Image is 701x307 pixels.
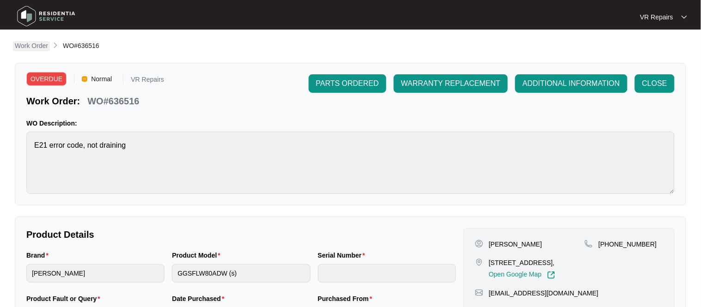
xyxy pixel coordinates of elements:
label: Brand [26,251,52,260]
button: WARRANTY REPLACEMENT [394,74,508,93]
span: ADDITIONAL INFORMATION [523,78,620,89]
p: VR Repairs [640,12,673,22]
input: Serial Number [318,264,456,283]
p: [STREET_ADDRESS], [489,258,555,267]
a: Work Order [13,41,50,51]
p: VR Repairs [131,76,164,86]
button: CLOSE [635,74,675,93]
label: Product Model [172,251,224,260]
p: [EMAIL_ADDRESS][DOMAIN_NAME] [489,289,598,298]
img: dropdown arrow [682,15,687,19]
img: map-pin [585,240,593,248]
label: Product Fault or Query [26,294,104,303]
span: Normal [87,72,116,86]
p: WO#636516 [87,95,139,108]
textarea: E21 error code, not draining [26,132,675,194]
label: Serial Number [318,251,369,260]
p: [PERSON_NAME] [489,240,542,249]
p: Work Order [15,41,48,50]
input: Brand [26,264,165,283]
span: WARRANTY REPLACEMENT [401,78,500,89]
img: user-pin [475,240,483,248]
label: Date Purchased [172,294,228,303]
a: Open Google Map [489,271,555,279]
img: map-pin [475,258,483,266]
img: map-pin [475,289,483,297]
span: CLOSE [642,78,667,89]
img: chevron-right [52,42,59,49]
p: WO Description: [26,119,675,128]
button: PARTS ORDERED [309,74,386,93]
label: Purchased From [318,294,376,303]
img: Vercel Logo [82,76,87,82]
p: Work Order: [26,95,80,108]
p: Product Details [26,228,456,241]
p: [PHONE_NUMBER] [598,240,657,249]
span: OVERDUE [26,72,67,86]
span: PARTS ORDERED [316,78,379,89]
img: residentia service logo [14,2,79,30]
span: WO#636516 [63,42,99,49]
button: ADDITIONAL INFORMATION [515,74,628,93]
img: Link-External [547,271,555,279]
input: Product Model [172,264,310,283]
